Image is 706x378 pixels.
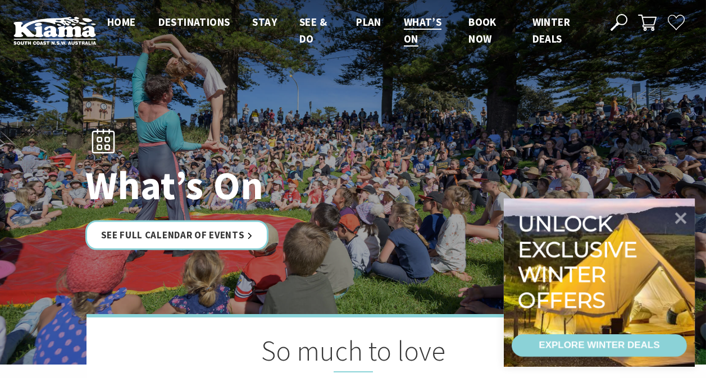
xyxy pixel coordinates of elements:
[85,220,269,250] a: See Full Calendar of Events
[356,15,381,29] span: Plan
[96,13,598,48] nav: Main Menu
[85,164,403,207] h1: What’s On
[539,334,659,357] div: EXPLORE WINTER DEALS
[404,15,441,45] span: What’s On
[532,15,570,45] span: Winter Deals
[512,334,687,357] a: EXPLORE WINTER DEALS
[13,16,96,45] img: Kiama Logo
[468,15,497,45] span: Book now
[143,334,564,372] h2: So much to love
[518,211,642,313] div: Unlock exclusive winter offers
[158,15,230,29] span: Destinations
[107,15,136,29] span: Home
[252,15,277,29] span: Stay
[299,15,327,45] span: See & Do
